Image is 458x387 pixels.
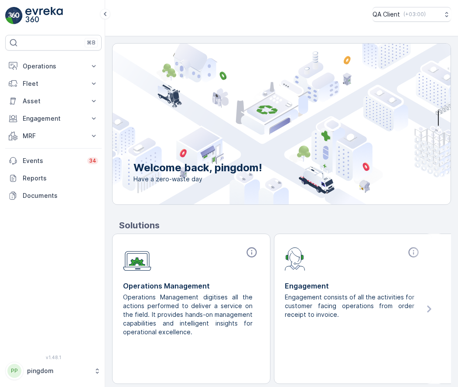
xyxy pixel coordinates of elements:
[123,246,151,271] img: module-icon
[23,156,82,165] p: Events
[23,174,98,183] p: Reports
[5,355,102,360] span: v 1.48.1
[23,132,84,140] p: MRF
[23,97,84,105] p: Asset
[123,281,260,291] p: Operations Management
[5,127,102,145] button: MRF
[73,44,451,204] img: city illustration
[23,114,84,123] p: Engagement
[23,79,84,88] p: Fleet
[5,187,102,204] a: Documents
[285,281,421,291] p: Engagement
[89,157,96,164] p: 34
[23,191,98,200] p: Documents
[5,170,102,187] a: Reports
[5,75,102,92] button: Fleet
[23,62,84,71] p: Operations
[5,58,102,75] button: Operations
[27,367,89,375] p: pingdom
[5,92,102,110] button: Asset
[87,39,96,46] p: ⌘B
[285,293,414,319] p: Engagement consists of all the activities for customer facing operations from order receipt to in...
[5,362,102,380] button: PPpingdom
[403,11,426,18] p: ( +03:00 )
[373,10,400,19] p: QA Client
[133,161,262,175] p: Welcome back, pingdom!
[25,7,63,24] img: logo_light-DOdMpM7g.png
[5,7,23,24] img: logo
[123,293,253,336] p: Operations Management digitises all the actions performed to deliver a service on the field. It p...
[119,219,451,232] p: Solutions
[7,364,21,378] div: PP
[373,7,451,22] button: QA Client(+03:00)
[133,175,262,183] span: Have a zero-waste day
[5,110,102,127] button: Engagement
[285,246,305,271] img: module-icon
[5,152,102,170] a: Events34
